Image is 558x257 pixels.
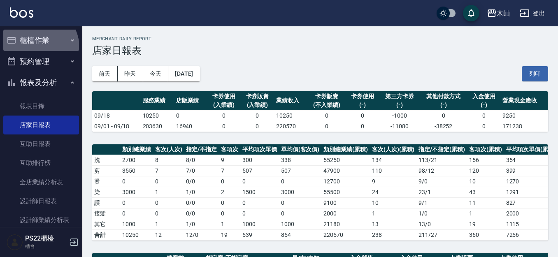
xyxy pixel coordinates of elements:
p: 櫃台 [25,243,67,250]
td: 0 [420,110,467,121]
a: 設計師業績分析表 [3,211,79,229]
th: 單均價(客次價) [279,144,322,155]
td: 洗 [92,155,120,165]
td: 0 [240,176,279,187]
td: 1 / 0 [184,219,219,229]
td: 1 / 0 [416,208,467,219]
td: 9100 [321,197,370,208]
td: 合計 [92,229,120,240]
td: 0 / 0 [184,197,219,208]
td: 9 [219,155,240,165]
td: 2000 [321,208,370,219]
td: 507 [240,165,279,176]
td: 0 [153,176,184,187]
td: 0 [307,110,346,121]
td: 0 [307,121,346,132]
td: 854 [279,229,322,240]
td: 0 [174,110,207,121]
th: 營業現金應收 [500,91,548,111]
td: 12 [153,229,184,240]
td: 0 [219,176,240,187]
td: 0 [120,197,153,208]
th: 客項次(累積) [467,144,504,155]
td: 0 / 0 [184,208,219,219]
button: 木屾 [484,5,513,22]
td: 1 / 0 [184,187,219,197]
div: 入金使用 [469,92,498,101]
td: 0 [241,121,274,132]
td: 12/0 [184,229,219,240]
td: 211/27 [416,229,467,240]
button: 列印 [522,66,548,81]
h5: PS22櫃檯 [25,234,67,243]
td: 0 [467,110,500,121]
td: 7 / 0 [184,165,219,176]
a: 店家日報表 [3,116,79,134]
td: 23 / 1 [416,187,467,197]
td: 55250 [321,155,370,165]
td: 134 [370,155,417,165]
td: 16940 [174,121,207,132]
td: 1000 [279,219,322,229]
a: 報表目錄 [3,97,79,116]
th: 平均項次單價 [240,144,279,155]
td: 0 [120,208,153,219]
td: 47900 [321,165,370,176]
button: 昨天 [118,66,143,81]
th: 客項次 [219,144,240,155]
td: 19 [467,219,504,229]
td: 9 / 1 [416,197,467,208]
td: 360 [467,229,504,240]
td: 2700 [120,155,153,165]
button: [DATE] [168,66,200,81]
td: 0 / 0 [184,176,219,187]
td: 220570 [321,229,370,240]
td: 98 / 12 [416,165,467,176]
td: 0 [279,176,322,187]
td: 1000 [240,219,279,229]
th: 服務業績 [141,91,174,111]
td: 0 [346,110,379,121]
td: 12700 [321,176,370,187]
th: 客次(人次) [153,144,184,155]
div: 其他付款方式 [422,92,465,101]
td: 338 [279,155,322,165]
td: 156 [467,155,504,165]
td: 1 [153,219,184,229]
td: 220570 [274,121,307,132]
td: 238 [370,229,417,240]
img: Person [7,234,23,250]
td: 3000 [279,187,322,197]
td: 7 [153,165,184,176]
td: 43 [467,187,504,197]
button: 櫃檯作業 [3,30,79,51]
td: 10250 [141,110,174,121]
div: 第三方卡券 [381,92,417,101]
td: 113 / 21 [416,155,467,165]
td: 13 [370,219,417,229]
div: 卡券販賣 [243,92,272,101]
td: 燙 [92,176,120,187]
td: 0 [219,197,240,208]
table: a dense table [92,91,548,132]
td: 1500 [240,187,279,197]
td: 0 [219,208,240,219]
div: (入業績) [243,101,272,109]
td: 0 [346,121,379,132]
td: 55500 [321,187,370,197]
td: 9250 [500,110,548,121]
td: 9 / 0 [416,176,467,187]
td: 203630 [141,121,174,132]
td: 1 [219,219,240,229]
td: 2 [219,187,240,197]
td: 0 [207,121,241,132]
td: 其它 [92,219,120,229]
td: 1 [370,208,417,219]
button: 前天 [92,66,118,81]
td: 染 [92,187,120,197]
td: 10250 [274,110,307,121]
img: Logo [10,7,33,18]
td: 7 [219,165,240,176]
div: (-) [348,101,377,109]
th: 類別總業績 [120,144,153,155]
